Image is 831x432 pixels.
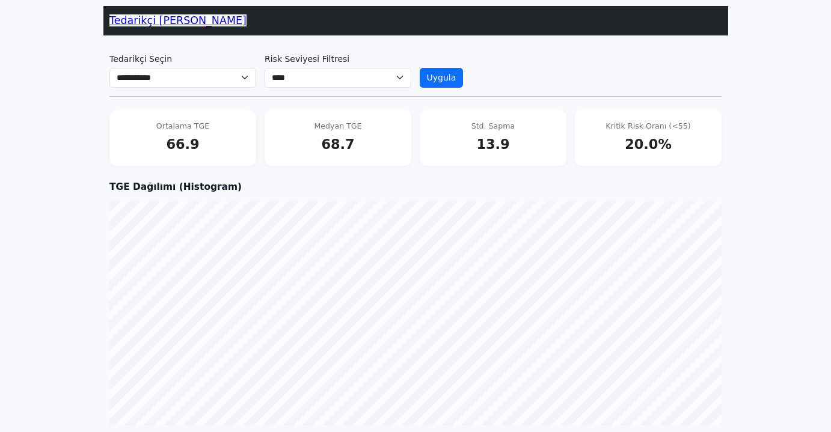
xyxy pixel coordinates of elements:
div: Ortalama TGE [121,121,244,132]
button: Uygula [420,68,463,88]
div: 68.7 [277,135,399,155]
div: 20.0% [587,135,710,155]
div: Std. Sapma [432,121,554,132]
label: Risk Seviyesi Filtresi [265,53,349,65]
a: Tedarikçi [PERSON_NAME] [109,10,247,31]
div: 66.9 [121,135,244,155]
div: TGE Dağılımı (Histogram) [109,180,722,194]
span: Tedarikçi [PERSON_NAME] [109,14,247,26]
label: Tedarikçi Seçin [109,53,172,65]
div: Medyan TGE [277,121,399,132]
div: Kritik Risk Oranı (<55) [587,121,710,132]
div: 13.9 [432,135,554,155]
